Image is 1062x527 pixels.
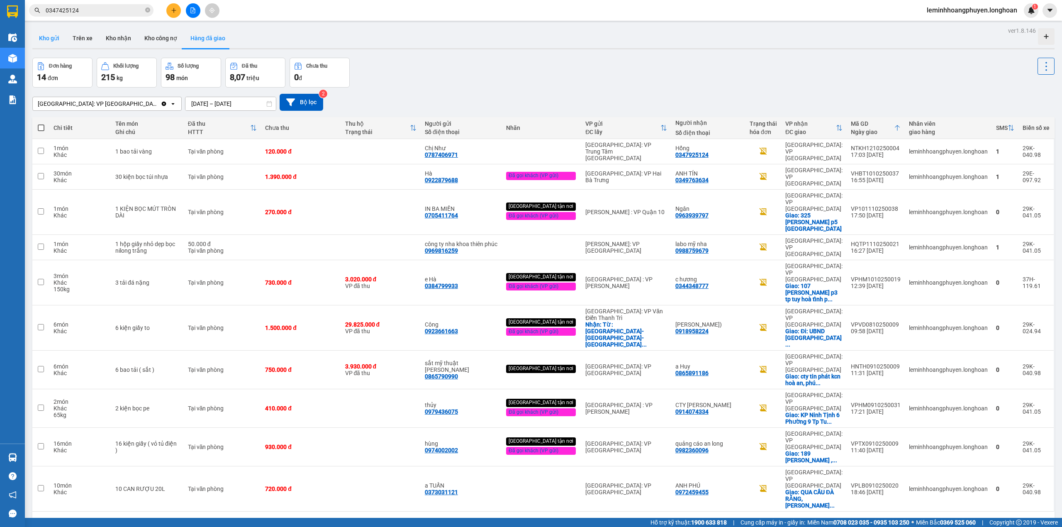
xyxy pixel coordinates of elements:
[851,276,901,283] div: VPHM1010250019
[54,151,107,158] div: Khác
[675,283,709,289] div: 0344348777
[909,405,988,412] div: leminhhoangphuyen.longhoan
[425,328,458,334] div: 0923661663
[1023,363,1050,376] div: 29K-040.98
[909,444,988,450] div: leminhhoangphuyen.longhoan
[506,437,576,446] div: [GEOGRAPHIC_DATA] tận nơi
[851,129,894,135] div: Ngày giao
[996,366,1014,373] div: 0
[909,366,988,373] div: leminhhoangphuyen.longhoan
[341,117,421,139] th: Toggle SortBy
[675,129,741,136] div: Số điện thoại
[265,324,336,331] div: 1.500.000 đ
[425,205,498,212] div: IN BA MIỀN
[675,205,741,212] div: Ngân
[851,283,901,289] div: 12:39 [DATE]
[425,489,458,495] div: 0373031121
[8,453,17,462] img: warehouse-icon
[909,148,988,155] div: leminhhoangphuyen.longhoan
[506,447,576,455] div: Đã gọi khách (VP gửi)
[996,324,1014,331] div: 0
[750,120,777,127] div: Trạng thái
[265,209,336,215] div: 270.000 đ
[785,263,843,283] div: [GEOGRAPHIC_DATA]: VP [GEOGRAPHIC_DATA]
[506,273,576,281] div: [GEOGRAPHIC_DATA] tận nơi
[299,75,302,81] span: đ
[265,444,336,450] div: 930.000 đ
[115,405,180,412] div: 2 kiện bọc pe
[7,5,18,18] img: logo-vxr
[506,318,576,327] div: [GEOGRAPHIC_DATA] tận nơi
[675,370,709,376] div: 0865891186
[675,145,741,151] div: Hồng
[675,328,709,334] div: 0918958224
[115,440,180,454] div: 16 kiện giấy ( vỏ tủ điện )
[1023,402,1050,415] div: 29K-041.05
[585,276,667,289] div: [GEOGRAPHIC_DATA] : VP [PERSON_NAME]
[740,518,805,527] span: Cung cấp máy in - giấy in:
[1023,276,1050,289] div: 37H-119.61
[851,321,901,328] div: VPVD0810250009
[345,276,417,283] div: 3.020.000 đ
[225,58,285,88] button: Đã thu8,07 triệu
[506,365,576,373] div: [GEOGRAPHIC_DATA] tận nơi
[54,286,107,293] div: 150 kg
[675,363,741,370] div: a Huy
[115,486,180,492] div: 10 CAN RƯỢU 20L
[246,75,259,81] span: triệu
[833,519,909,526] strong: 0708 023 035 - 0935 103 250
[265,148,336,155] div: 120.000 đ
[851,489,901,495] div: 18:46 [DATE]
[785,129,836,135] div: ĐC giao
[851,408,901,415] div: 17:21 [DATE]
[54,370,107,376] div: Khác
[8,95,17,104] img: solution-icon
[46,6,144,15] input: Tìm tên, số ĐT hoặc mã đơn
[54,489,107,495] div: Khác
[8,75,17,83] img: warehouse-icon
[585,363,667,376] div: [GEOGRAPHIC_DATA]: VP [GEOGRAPHIC_DATA]
[54,363,107,370] div: 6 món
[585,308,667,321] div: [GEOGRAPHIC_DATA]: VP Văn Điển Thanh Trì
[1023,205,1050,219] div: 29K-041.05
[851,328,901,334] div: 09:58 [DATE]
[506,283,576,291] div: Đã gọi khách (VP gửi)
[54,412,107,418] div: 65 kg
[675,170,741,177] div: ANH TÍN
[506,328,576,336] div: Đã gọi khách (VP gửi)
[48,75,58,81] span: đơn
[54,247,107,254] div: Khác
[34,7,40,13] span: search
[54,405,107,412] div: Khác
[996,209,1014,215] div: 0
[49,63,72,69] div: Đơn hàng
[585,129,660,135] div: ĐC lấy
[188,129,250,135] div: HTTT
[996,244,1014,251] div: 1
[851,145,901,151] div: NTKH1210250004
[675,489,709,495] div: 0972459455
[425,145,498,151] div: Chị Như
[996,173,1014,180] div: 1
[32,28,66,48] button: Kho gửi
[992,117,1018,139] th: Toggle SortBy
[996,444,1014,450] div: 0
[851,247,901,254] div: 16:27 [DATE]
[675,276,741,283] div: c hương
[909,129,988,135] div: giao hàng
[425,177,458,183] div: 0922879688
[54,440,107,447] div: 16 món
[205,3,219,18] button: aim
[115,120,180,127] div: Tên món
[585,321,667,348] div: Nhận: Từ : Gần chùa Lương Xá- Yên Thắng-Ý Yên-Nam Định
[675,212,709,219] div: 0963939797
[54,321,107,328] div: 6 món
[650,518,727,527] span: Hỗ trợ kỹ thuật:
[166,72,175,82] span: 98
[171,7,177,13] span: plus
[38,100,159,108] div: [GEOGRAPHIC_DATA]: VP [GEOGRAPHIC_DATA]
[425,447,458,454] div: 0974002002
[170,100,176,107] svg: open
[113,63,139,69] div: Khối lượng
